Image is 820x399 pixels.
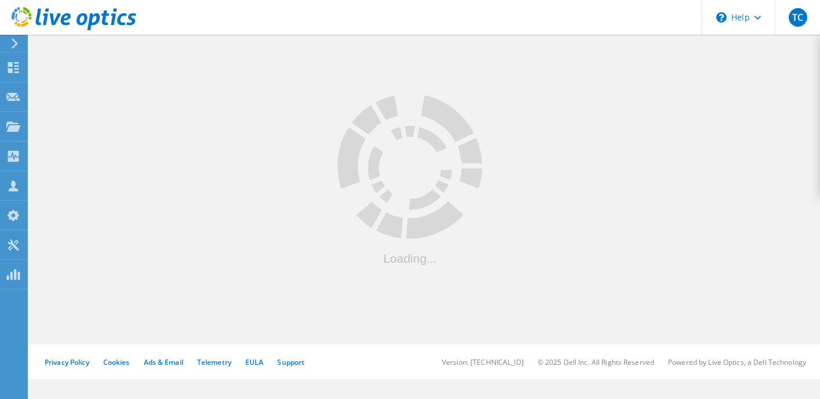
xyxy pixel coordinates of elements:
a: Ads & Email [144,357,183,367]
a: Telemetry [197,357,231,367]
a: Privacy Policy [45,357,89,367]
li: Powered by Live Optics, a Dell Technology [668,357,806,367]
li: Version: [TECHNICAL_ID] [442,357,524,367]
li: © 2025 Dell Inc. All Rights Reserved [538,357,654,367]
svg: \n [716,12,727,23]
a: Live Optics Dashboard [12,24,136,32]
a: Support [277,357,304,367]
a: Cookies [103,357,130,367]
span: TC [792,13,803,22]
div: Loading... [338,252,482,264]
a: EULA [245,357,263,367]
